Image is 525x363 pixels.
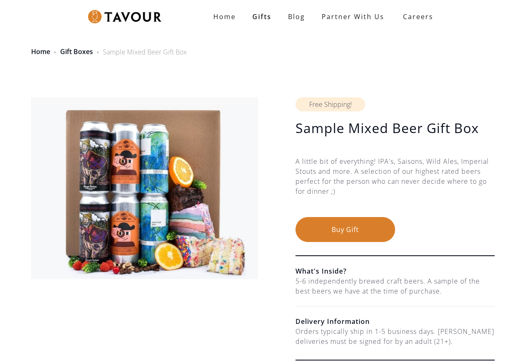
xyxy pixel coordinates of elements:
a: Home [205,8,244,25]
div: Sample Mixed Beer Gift Box [103,47,187,57]
a: Gifts [244,8,280,25]
div: Orders typically ship in 1-5 business days. [PERSON_NAME] deliveries must be signed for by an adu... [295,326,495,346]
strong: Home [213,12,236,21]
h6: What's Inside? [295,266,495,276]
strong: Careers [403,8,433,25]
div: A little bit of everything! IPA's, Saisons, Wild Ales, Imperial Stouts and more. A selection of o... [295,156,495,217]
h6: Delivery Information [295,316,495,326]
h1: Sample Mixed Beer Gift Box [295,120,495,136]
a: Careers [393,5,440,28]
div: 5-6 independently brewed craft beers. A sample of the best beers we have at the time of purchase. [295,276,495,296]
a: partner with us [313,8,393,25]
a: Home [31,47,50,56]
a: Gift Boxes [60,47,93,56]
button: Buy Gift [295,217,395,242]
div: Free Shipping! [295,97,365,111]
a: Blog [280,8,313,25]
